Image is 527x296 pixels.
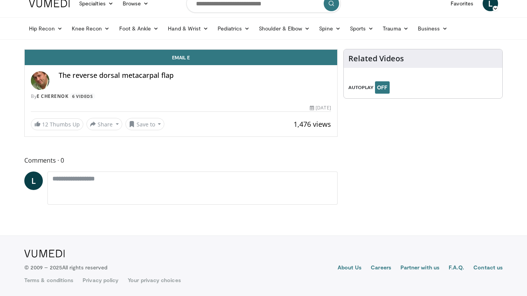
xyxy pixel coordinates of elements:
h4: The reverse dorsal metacarpal flap [59,71,331,80]
a: Hip Recon [24,21,67,36]
img: Avatar [31,71,49,90]
a: Hand & Wrist [163,21,213,36]
a: Partner with us [400,264,439,273]
video-js: Video Player [25,49,337,50]
h4: Related Videos [348,54,404,63]
a: Business [413,21,453,36]
a: L [24,172,43,190]
a: Trauma [378,21,413,36]
a: Terms & conditions [24,276,73,284]
img: VuMedi Logo [24,250,65,257]
a: E Cherenok [37,93,68,99]
a: Contact us [473,264,503,273]
a: 12 Thumbs Up [31,118,83,130]
button: OFF [375,81,390,94]
a: Your privacy choices [128,276,181,284]
div: [DATE] [310,104,331,111]
a: Spine [314,21,345,36]
a: Pediatrics [213,21,254,36]
span: 1,476 views [294,119,331,129]
span: Comments 0 [24,155,338,165]
span: 12 [42,121,48,128]
button: Share [86,118,122,130]
a: Email E [25,50,337,65]
a: About Us [338,264,362,273]
span: All rights reserved [62,264,107,271]
a: 6 Videos [70,93,95,99]
a: Knee Recon [67,21,115,36]
a: F.A.Q. [449,264,464,273]
div: By [31,93,331,100]
a: Careers [371,264,391,273]
p: © 2009 – 2025 [24,264,107,271]
a: Privacy policy [83,276,118,284]
a: Sports [345,21,378,36]
a: Shoulder & Elbow [254,21,314,36]
a: Foot & Ankle [115,21,164,36]
button: Save to [125,118,165,130]
span: AUTOPLAY [348,84,373,91]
